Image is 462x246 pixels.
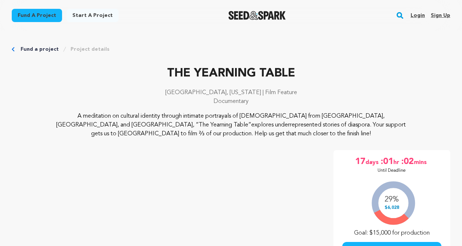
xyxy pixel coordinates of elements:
a: Start a project [66,9,119,22]
p: [GEOGRAPHIC_DATA], [US_STATE] | Film Feature [12,88,450,97]
span: hr [393,156,401,168]
p: Documentary [12,97,450,106]
span: mins [414,156,428,168]
span: 17 [355,156,365,168]
a: Sign up [431,10,450,21]
span: :02 [401,156,414,168]
span: days [365,156,380,168]
a: Project details [71,46,109,53]
p: THE YEARNING TABLE [12,65,450,82]
p: Until Deadline [378,168,406,174]
p: A meditation on cultural identity through intimate portrayals of [DEMOGRAPHIC_DATA] from [GEOGRAP... [55,112,406,138]
a: Login [411,10,425,21]
div: Breadcrumb [12,46,450,53]
a: Fund a project [12,9,62,22]
span: :01 [380,156,393,168]
a: Seed&Spark Homepage [228,11,286,20]
img: Seed&Spark Logo Dark Mode [228,11,286,20]
a: Fund a project [21,46,59,53]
